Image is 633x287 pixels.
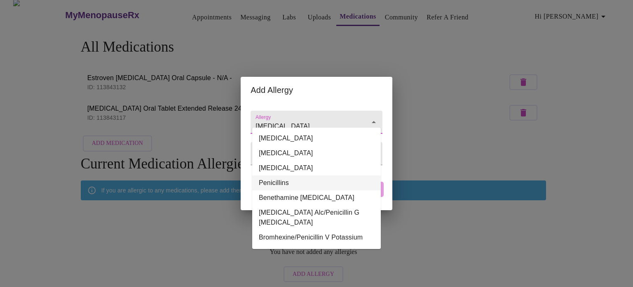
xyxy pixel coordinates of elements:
li: [MEDICAL_DATA] [252,161,381,176]
div: Allergy [251,142,382,165]
li: Benethamine [MEDICAL_DATA] [252,190,381,205]
li: Penicillins [252,176,381,190]
li: Bromhexine/Penicillin V Potassium [252,230,381,245]
h2: Add Allergy [251,83,382,97]
li: [MEDICAL_DATA] [252,146,381,161]
li: Lidocaine/Penicillin G Benzathine [252,245,381,260]
button: Close [368,116,380,128]
li: [MEDICAL_DATA] Alc/Penicillin G [MEDICAL_DATA] [252,205,381,230]
li: [MEDICAL_DATA] [252,131,381,146]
